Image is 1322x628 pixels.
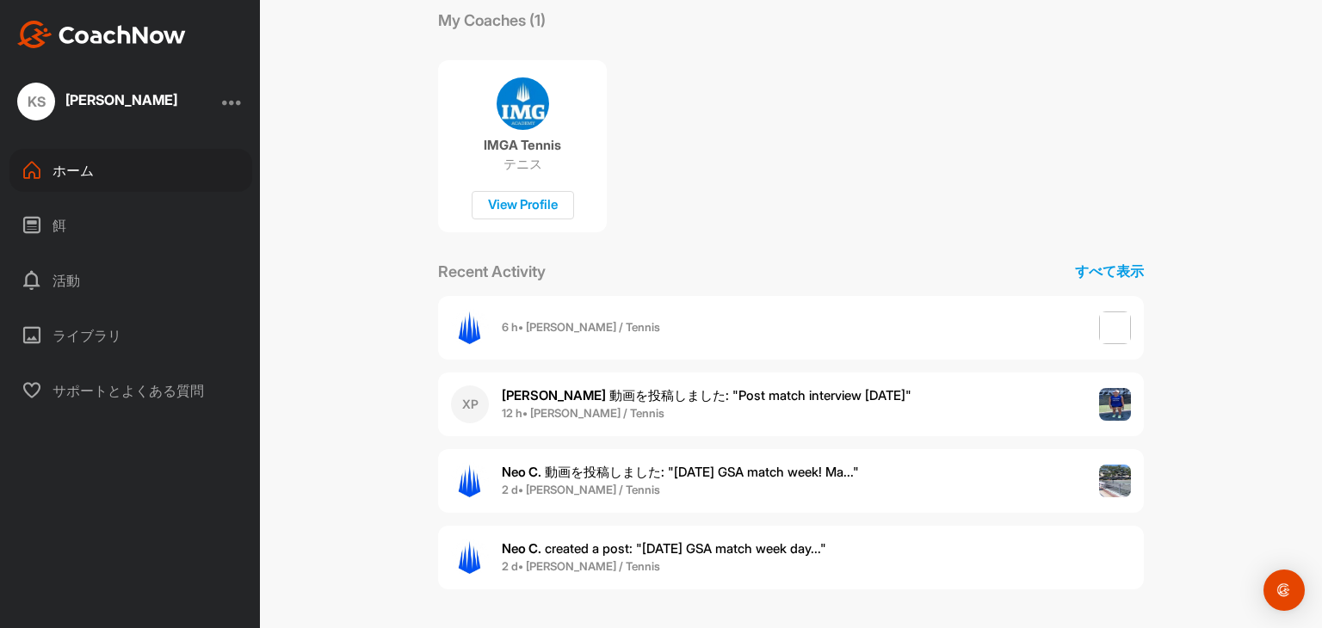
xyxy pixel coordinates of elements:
[9,204,252,247] div: 餌
[451,539,489,576] img: user avatar
[1099,388,1132,421] img: post image
[502,387,606,403] b: [PERSON_NAME]
[438,260,546,283] p: Recent Activity
[502,464,859,480] span: 動画を投稿しました : " [DATE] GSA match week! Ma... "
[497,77,549,130] img: coach avatar
[502,559,660,573] b: 2 d • [PERSON_NAME] / Tennis
[451,462,489,500] img: user avatar
[1099,465,1132,497] img: post image
[484,137,561,154] p: IMGA Tennis
[9,259,252,302] div: 活動
[17,21,186,48] img: CoachNow
[1263,570,1305,611] div: Open Intercom Messenger
[502,540,541,557] b: Neo C.
[502,387,911,403] span: 動画を投稿しました : " Post match interview [DATE] "
[502,464,541,480] b: Neo C.
[1099,311,1132,344] img: post image
[17,83,55,120] div: KS
[9,369,252,412] div: サポートとよくある質問
[9,314,252,357] div: ライブラリ
[502,406,664,420] b: 12 h • [PERSON_NAME] / Tennis
[1075,261,1144,281] p: すべて表示
[9,149,252,192] div: ホーム
[502,483,660,496] b: 2 d • [PERSON_NAME] / Tennis
[451,385,489,423] div: XP
[503,156,542,173] p: テニス
[451,309,489,347] img: user avatar
[502,540,826,557] span: created a post : "[DATE] GSA match week day..."
[438,9,546,32] p: My Coaches (1)
[65,93,177,107] div: [PERSON_NAME]
[472,191,574,219] div: View Profile
[502,320,660,334] b: 6 h • [PERSON_NAME] / Tennis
